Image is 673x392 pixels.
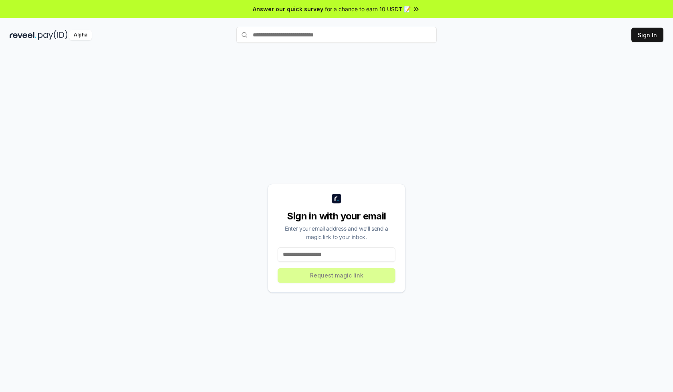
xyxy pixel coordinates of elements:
[10,30,36,40] img: reveel_dark
[278,224,395,241] div: Enter your email address and we’ll send a magic link to your inbox.
[631,28,663,42] button: Sign In
[38,30,68,40] img: pay_id
[69,30,92,40] div: Alpha
[332,194,341,203] img: logo_small
[325,5,411,13] span: for a chance to earn 10 USDT 📝
[278,210,395,223] div: Sign in with your email
[253,5,323,13] span: Answer our quick survey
